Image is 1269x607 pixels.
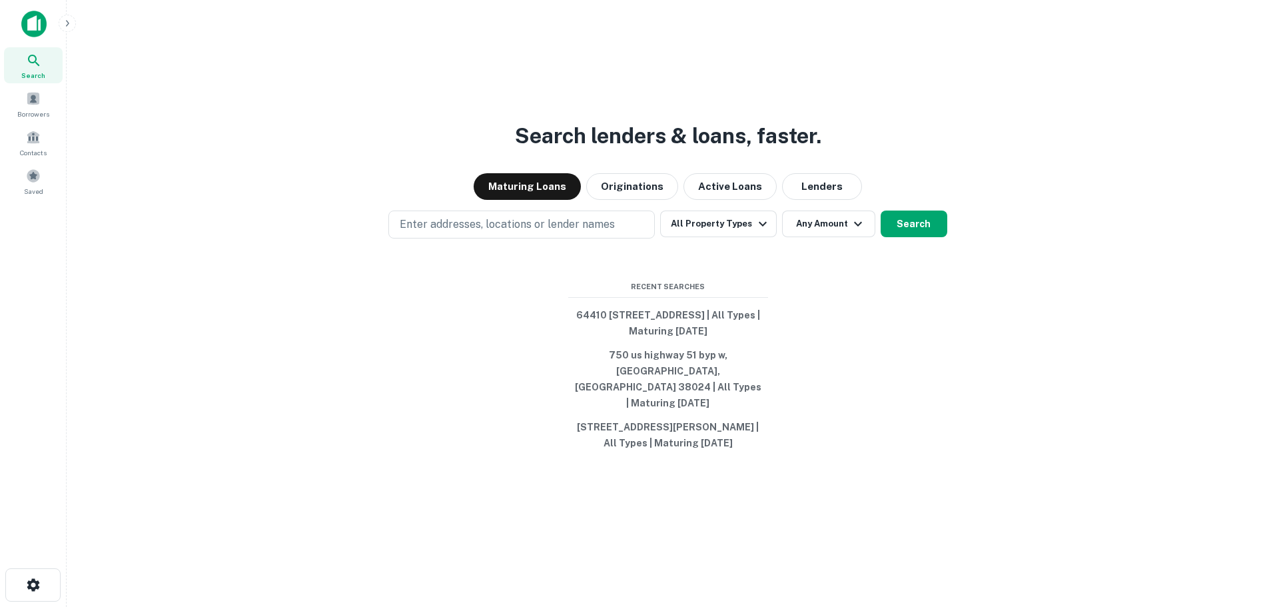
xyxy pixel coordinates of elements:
[568,303,768,343] button: 64410 [STREET_ADDRESS] | All Types | Maturing [DATE]
[568,415,768,455] button: [STREET_ADDRESS][PERSON_NAME] | All Types | Maturing [DATE]
[4,86,63,122] a: Borrowers
[4,125,63,161] a: Contacts
[660,211,776,237] button: All Property Types
[586,173,678,200] button: Originations
[4,47,63,83] a: Search
[17,109,49,119] span: Borrowers
[21,70,45,81] span: Search
[24,186,43,197] span: Saved
[568,281,768,293] span: Recent Searches
[4,163,63,199] a: Saved
[474,173,581,200] button: Maturing Loans
[782,211,875,237] button: Any Amount
[683,173,777,200] button: Active Loans
[400,217,615,233] p: Enter addresses, locations or lender names
[515,120,821,152] h3: Search lenders & loans, faster.
[881,211,947,237] button: Search
[388,211,655,239] button: Enter addresses, locations or lender names
[20,147,47,158] span: Contacts
[1202,500,1269,564] iframe: Chat Widget
[782,173,862,200] button: Lenders
[21,11,47,37] img: capitalize-icon.png
[568,343,768,415] button: 750 us highway 51 byp w, [GEOGRAPHIC_DATA], [GEOGRAPHIC_DATA] 38024 | All Types | Maturing [DATE]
